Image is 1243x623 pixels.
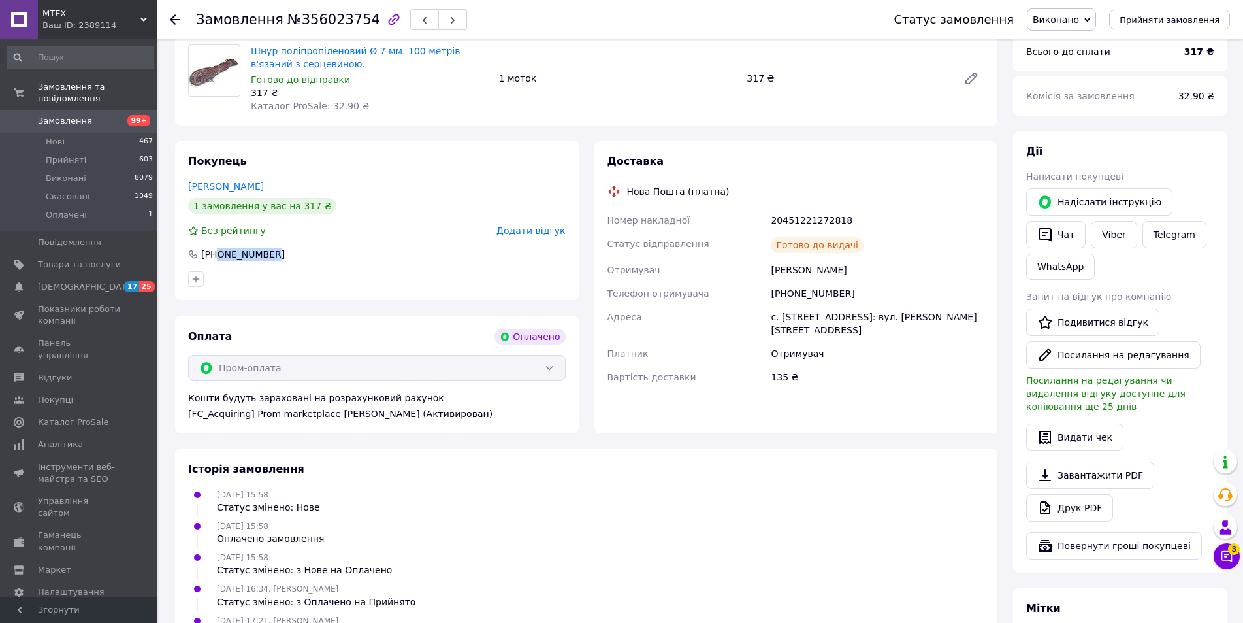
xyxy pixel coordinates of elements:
span: Оплата [188,330,232,343]
div: 317 ₴ [741,69,953,88]
span: Відгуки [38,372,72,384]
span: Вартість доставки [607,372,696,382]
span: Управління сайтом [38,496,121,519]
span: Аналітика [38,439,83,450]
a: Telegram [1142,221,1206,248]
span: Каталог ProSale [38,416,108,428]
a: Друк PDF [1026,494,1113,522]
span: Платник [607,348,649,359]
div: Нова Пошта (платна) [624,185,733,198]
span: Панель управління [38,337,121,361]
a: Завантажити PDF [1026,462,1154,489]
span: Посилання на редагування чи видалення відгуку доступне для копіювання ще 25 днів [1026,375,1186,412]
div: Статус змінено: з Нове на Оплачено [217,564,392,577]
div: 20451221272818 [768,209,987,232]
span: 17 [124,281,139,292]
button: Чат з покупцем3 [1214,543,1240,569]
div: [FC_Acquiring] Prom marketplace [PERSON_NAME] (Активирован) [188,407,566,420]
span: Показники роботи компанії [38,303,121,327]
div: [PHONE_NUMBER] [768,282,987,305]
button: Видати чек [1026,424,1123,451]
span: Додати відгук [496,226,565,236]
span: Маркет [38,564,71,576]
span: Прийняті [46,154,86,166]
div: [PHONE_NUMBER] [200,248,286,261]
button: Надіслати інструкцію [1026,188,1172,216]
span: Покупець [188,155,247,167]
button: Посилання на редагування [1026,341,1201,369]
span: Історія замовлення [188,463,304,475]
div: Оплачено замовлення [217,532,324,545]
span: 32.90 ₴ [1178,91,1214,101]
span: Каталог ProSale: 32.90 ₴ [251,101,369,111]
span: Прийняти замовлення [1120,15,1219,25]
span: Готово до відправки [251,75,350,85]
span: Гаманець компанії [38,530,121,553]
span: 25 [139,281,154,292]
div: Оплачено [494,329,565,345]
span: Інструменти веб-майстра та SEO [38,462,121,485]
div: Отримувач [768,342,987,365]
img: Шнур поліпропіленовий Ø 7 мм. 100 метрів в'язаний з серцевиною. [189,54,240,88]
b: 317 ₴ [1184,46,1214,57]
a: Подивитися відгук [1026,309,1159,336]
div: 135 ₴ [768,365,987,389]
div: Повернутися назад [170,13,180,26]
span: 1049 [135,191,153,203]
div: Статус змінено: Нове [217,501,320,514]
span: 603 [139,154,153,166]
span: Всього до сплати [1026,46,1110,57]
span: [DATE] 16:34, [PERSON_NAME] [217,584,338,594]
span: Без рейтингу [201,226,266,236]
button: Прийняти замовлення [1109,10,1230,29]
div: Готово до видачі [771,237,864,253]
button: Чат [1026,221,1086,248]
span: Запит на відгук про компанію [1026,292,1171,302]
div: Кошти будуть зараховані на розрахунковий рахунок [188,392,566,420]
span: Написати покупцеві [1026,171,1123,182]
span: 3 [1228,543,1240,555]
span: [DATE] 15:58 [217,490,268,499]
span: [DEMOGRAPHIC_DATA] [38,281,135,293]
a: Шнур поліпропіленовий Ø 7 мм. 100 метрів в'язаний з серцевиною. [251,46,460,69]
span: Повідомлення [38,237,101,248]
a: Viber [1091,221,1137,248]
div: 1 замовлення у вас на 317 ₴ [188,198,336,214]
a: Редагувати [958,65,984,92]
div: 1 моток [494,69,742,88]
span: Адреса [607,312,642,322]
span: Комісія за замовлення [1026,91,1135,101]
span: Замовлення та повідомлення [38,81,157,105]
div: 317 ₴ [251,86,489,99]
span: Мітки [1026,602,1061,615]
span: Скасовані [46,191,90,203]
span: Замовлення [196,12,283,27]
span: Статус відправлення [607,239,709,249]
span: 8079 [135,173,153,184]
div: Ваш ID: 2389114 [42,20,157,31]
span: Замовлення [38,115,92,127]
span: Оплачені [46,209,87,221]
span: Покупці [38,394,73,406]
span: Телефон отримувача [607,288,709,299]
input: Пошук [7,46,154,69]
div: [PERSON_NAME] [768,258,987,282]
span: №356023754 [287,12,380,27]
span: [DATE] 15:58 [217,553,268,562]
a: WhatsApp [1026,254,1095,280]
span: Доставка [607,155,664,167]
span: Налаштування [38,586,105,598]
span: Дії [1026,145,1042,158]
div: Статус замовлення [894,13,1014,26]
button: Повернути гроші покупцеві [1026,532,1202,560]
span: Отримувач [607,265,660,275]
span: Номер накладної [607,215,690,226]
span: [DATE] 15:58 [217,522,268,531]
span: Виконано [1033,14,1079,25]
span: 467 [139,136,153,148]
span: Товари та послуги [38,259,121,271]
span: 99+ [127,115,150,126]
div: с. [STREET_ADDRESS]: вул. [PERSON_NAME][STREET_ADDRESS] [768,305,987,342]
div: Статус змінено: з Оплачено на Прийнято [217,596,415,609]
a: [PERSON_NAME] [188,181,264,192]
